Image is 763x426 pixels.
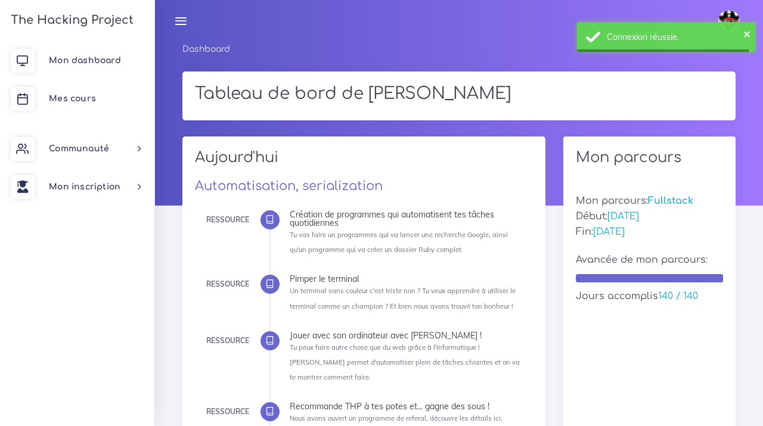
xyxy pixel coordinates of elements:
small: Nous avons ouvert un programme de referal, découvre les détails ici. [290,414,503,422]
h5: Fin: [576,226,723,238]
h5: Avancée de mon parcours: [576,254,723,266]
h5: Jours accomplis [576,291,723,302]
span: Mon inscription [49,182,120,191]
h1: Tableau de bord de [PERSON_NAME] [195,84,723,104]
span: Mes cours [49,94,96,103]
span: Mon dashboard [49,56,121,65]
span: Communauté [49,144,109,153]
div: Recommande THP à tes potes et... gagne des sous ! [290,402,524,411]
div: Connexion réussie. [607,31,747,43]
h5: Début: [576,211,723,222]
div: Ressource [206,213,249,226]
div: Création de programmes qui automatisent tes tâches quotidiennes [290,210,524,227]
h3: The Hacking Project [7,14,134,27]
div: Ressource [206,405,249,418]
h5: Mon parcours: [576,195,723,207]
div: Ressource [206,278,249,291]
span: 140 / 140 [658,291,698,301]
div: Jouer avec son ordinateur avec [PERSON_NAME] ! [290,331,524,340]
h2: Mon parcours [576,149,723,166]
img: avatar [718,10,740,32]
h2: Aujourd'hui [195,149,533,175]
a: Dashboard [182,45,230,54]
span: Fullstack [648,195,693,206]
span: [DATE] [593,226,625,237]
small: Un terminal sans couleur c'est triste non ? Tu veux apprendre à utiliser le terminal comme un cha... [290,287,516,310]
a: Automatisation, serialization [195,179,383,193]
span: [DATE] [607,211,639,222]
div: Pimper le terminal [290,275,524,283]
small: Tu peux faire autre chose que du web grâce à l'informatique ! [PERSON_NAME] permet d'automatiser ... [290,343,520,381]
button: × [743,27,750,39]
small: Tu vas faire un programmes qui va lancer une recherche Google, ainsi qu'un programme qui va créer... [290,231,508,254]
div: Ressource [206,334,249,347]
